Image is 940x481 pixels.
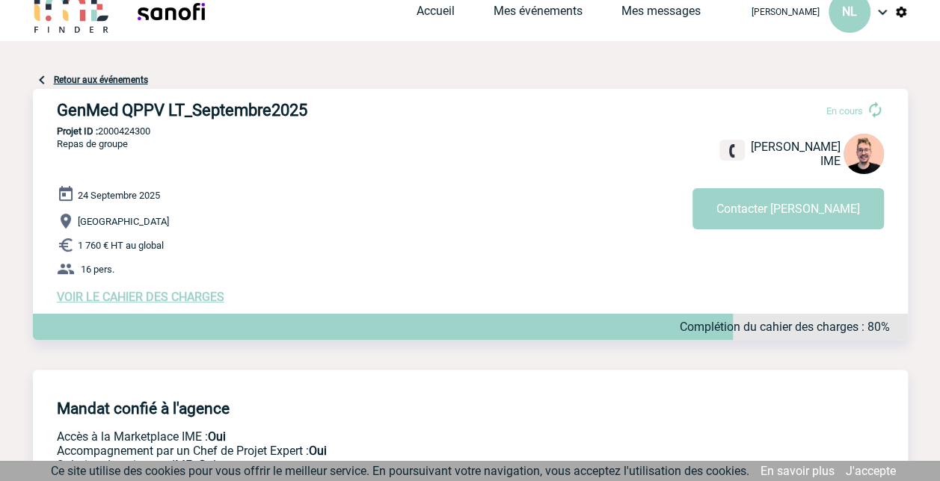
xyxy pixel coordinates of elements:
span: IME [820,154,841,168]
b: Oui [309,444,327,458]
span: Repas de groupe [57,138,128,149]
a: Accueil [417,4,455,25]
button: Contacter [PERSON_NAME] [692,188,884,229]
a: VOIR LE CAHIER DES CHARGES [57,290,224,304]
b: Projet ID : [57,125,98,137]
p: Accès à la Marketplace IME : [57,429,678,444]
a: Mes événements [494,4,583,25]
img: fixe.png [725,144,739,158]
span: 1 760 € HT au global [78,240,164,251]
span: NL [842,4,857,19]
b: Oui [198,458,216,472]
span: 16 pers. [81,264,114,275]
h3: GenMed QPPV LT_Septembre2025 [57,101,506,120]
b: Oui [208,429,226,444]
span: En cours [826,105,863,117]
span: [GEOGRAPHIC_DATA] [78,216,169,227]
p: Prestation payante [57,444,678,458]
img: 129741-1.png [844,134,884,174]
a: Mes messages [621,4,701,25]
a: J'accepte [846,464,896,478]
span: [PERSON_NAME] [751,140,841,154]
span: Ce site utilise des cookies pour vous offrir le meilleur service. En poursuivant votre navigation... [51,464,749,478]
p: 2000424300 [33,125,908,137]
span: 24 Septembre 2025 [78,190,160,201]
span: [PERSON_NAME] [752,7,820,17]
p: Conformité aux process achat client, Prise en charge de la facturation, Mutualisation de plusieur... [57,458,678,472]
h4: Mandat confié à l'agence [57,400,230,418]
a: Retour aux événements [54,75,148,85]
a: En savoir plus [761,464,835,478]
